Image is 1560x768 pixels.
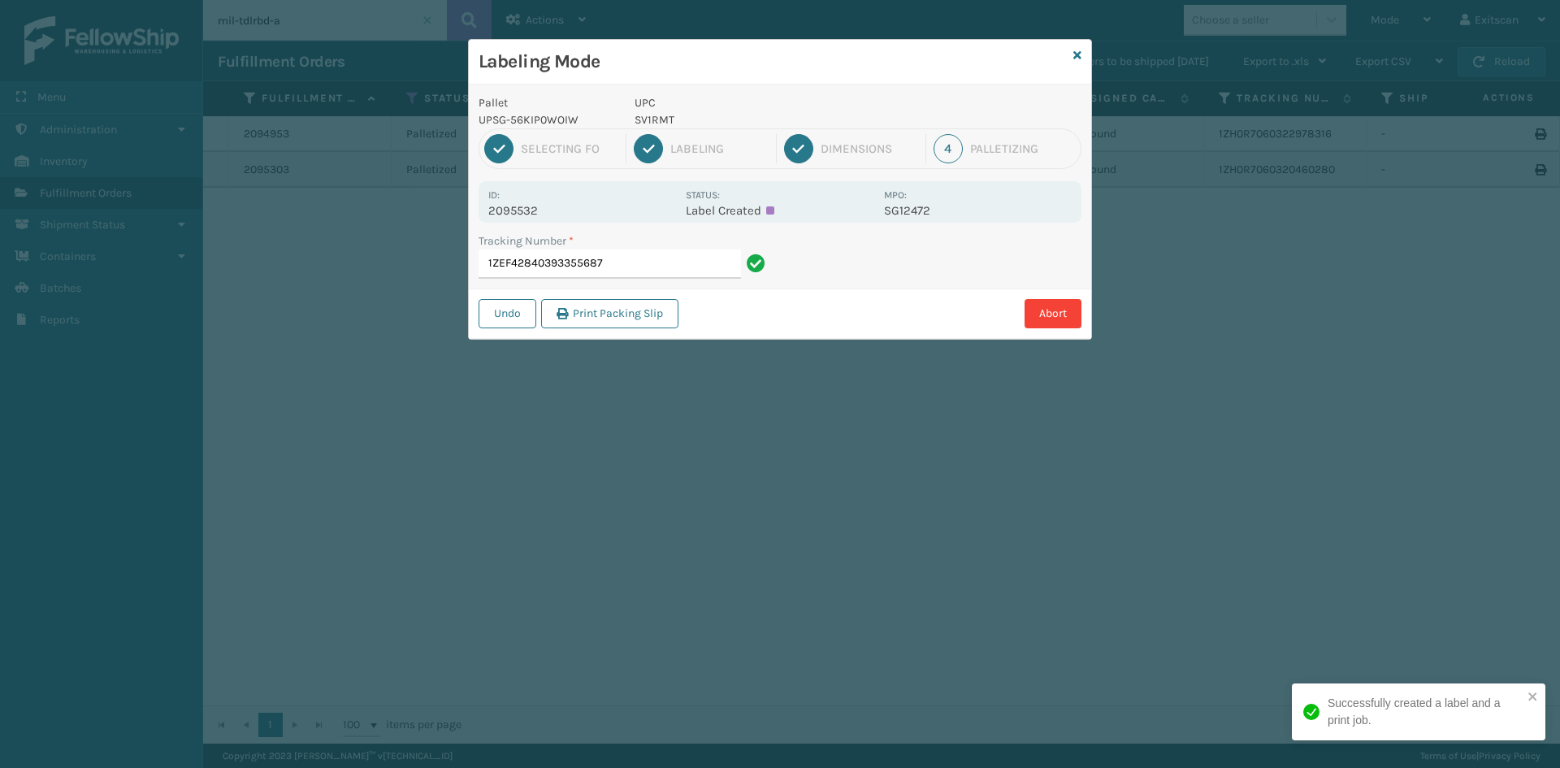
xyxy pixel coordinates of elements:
[479,111,615,128] p: UPSG-56KIP0WOIW
[634,134,663,163] div: 2
[1527,690,1539,705] button: close
[670,141,768,156] div: Labeling
[934,134,963,163] div: 4
[1328,695,1523,729] div: Successfully created a label and a print job.
[479,50,1067,74] h3: Labeling Mode
[541,299,678,328] button: Print Packing Slip
[686,203,873,218] p: Label Created
[970,141,1076,156] div: Palletizing
[884,203,1072,218] p: SG12472
[784,134,813,163] div: 3
[479,94,615,111] p: Pallet
[479,232,574,249] label: Tracking Number
[686,189,720,201] label: Status:
[635,111,874,128] p: SV1RMT
[488,189,500,201] label: Id:
[1025,299,1081,328] button: Abort
[821,141,918,156] div: Dimensions
[488,203,676,218] p: 2095532
[521,141,618,156] div: Selecting FO
[484,134,513,163] div: 1
[884,189,907,201] label: MPO:
[635,94,874,111] p: UPC
[479,299,536,328] button: Undo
